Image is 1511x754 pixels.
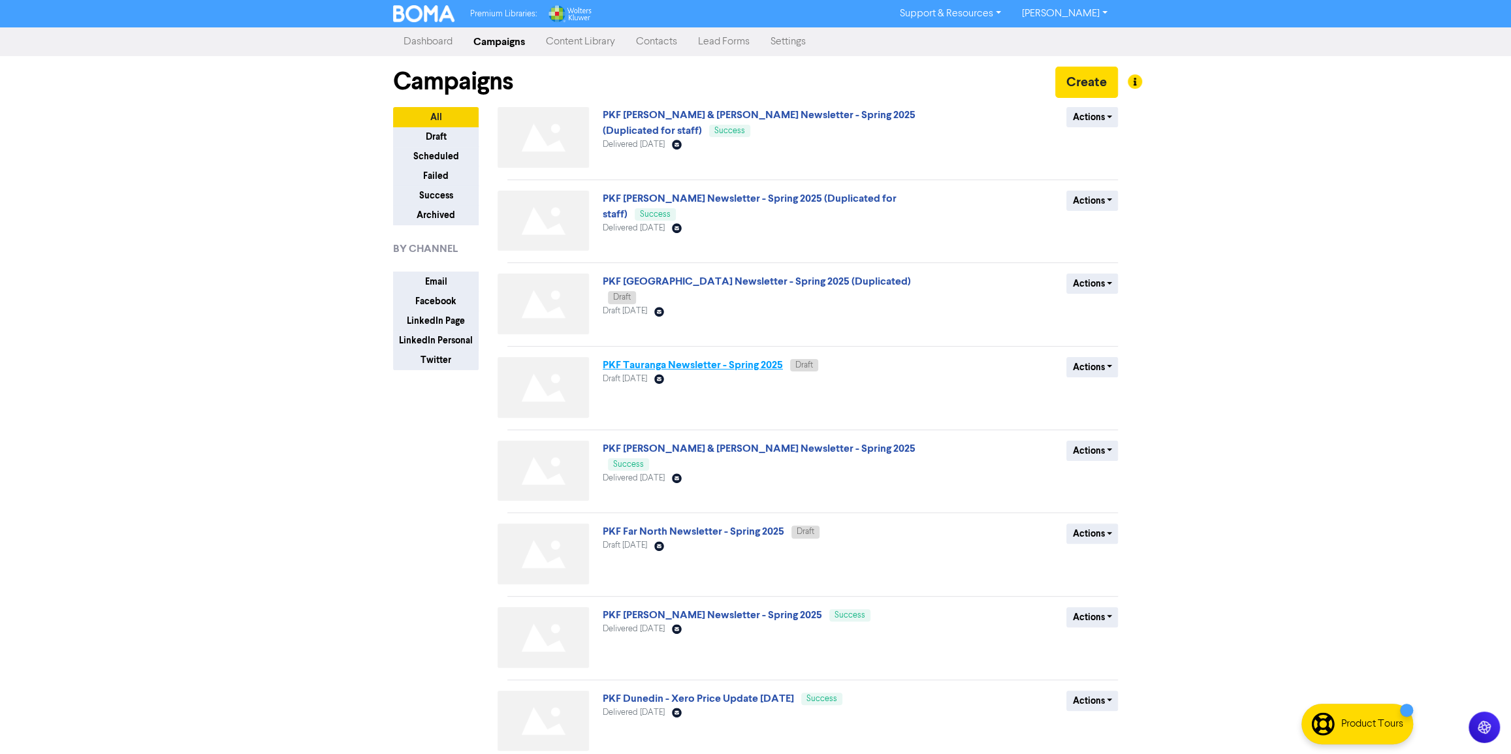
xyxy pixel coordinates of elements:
[1066,607,1118,627] button: Actions
[498,524,589,584] img: Not found
[393,291,479,311] button: Facebook
[393,67,513,97] h1: Campaigns
[603,625,665,633] span: Delivered [DATE]
[393,5,454,22] img: BOMA Logo
[393,29,463,55] a: Dashboard
[1066,191,1118,211] button: Actions
[393,107,479,127] button: All
[603,608,822,621] a: PKF [PERSON_NAME] Newsletter - Spring 2025
[498,357,589,418] img: Not found
[603,708,665,717] span: Delivered [DATE]
[889,3,1011,24] a: Support & Resources
[393,127,479,147] button: Draft
[603,525,784,538] a: PKF Far North Newsletter - Spring 2025
[393,330,479,351] button: LinkedIn Personal
[626,29,688,55] a: Contacts
[498,441,589,501] img: Not found
[1011,3,1118,24] a: [PERSON_NAME]
[1055,67,1118,98] button: Create
[393,311,479,331] button: LinkedIn Page
[613,293,631,302] span: Draft
[795,361,813,369] span: Draft
[547,5,592,22] img: Wolters Kluwer
[393,350,479,370] button: Twitter
[498,274,589,334] img: Not found
[1446,691,1511,754] iframe: Chat Widget
[603,307,647,315] span: Draft [DATE]
[393,185,479,206] button: Success
[1066,524,1118,544] button: Actions
[498,191,589,251] img: Not found
[393,272,479,292] button: Email
[806,695,837,703] span: Success
[603,192,897,221] a: PKF [PERSON_NAME] Newsletter - Spring 2025 (Duplicated for staff)
[1066,691,1118,711] button: Actions
[1066,274,1118,294] button: Actions
[688,29,760,55] a: Lead Forms
[603,358,783,371] a: PKF Tauranga Newsletter - Spring 2025
[1066,441,1118,461] button: Actions
[535,29,626,55] a: Content Library
[463,29,535,55] a: Campaigns
[835,611,865,620] span: Success
[498,691,589,751] img: Not found
[470,10,537,18] span: Premium Libraries:
[603,224,665,232] span: Delivered [DATE]
[498,607,589,668] img: Not found
[797,527,814,536] span: Draft
[393,241,458,257] span: BY CHANNEL
[640,210,671,219] span: Success
[760,29,816,55] a: Settings
[613,460,644,469] span: Success
[393,166,479,186] button: Failed
[603,140,665,149] span: Delivered [DATE]
[498,107,589,168] img: Not found
[714,127,745,135] span: Success
[1066,107,1118,127] button: Actions
[603,474,665,482] span: Delivered [DATE]
[603,442,915,455] a: PKF [PERSON_NAME] & [PERSON_NAME] Newsletter - Spring 2025
[603,375,647,383] span: Draft [DATE]
[393,146,479,166] button: Scheduled
[1066,357,1118,377] button: Actions
[603,275,911,288] a: PKF [GEOGRAPHIC_DATA] Newsletter - Spring 2025 (Duplicated)
[393,205,479,225] button: Archived
[603,108,915,137] a: PKF [PERSON_NAME] & [PERSON_NAME] Newsletter - Spring 2025 (Duplicated for staff)
[603,541,647,550] span: Draft [DATE]
[603,692,794,705] a: PKF Dunedin - Xero Price Update [DATE]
